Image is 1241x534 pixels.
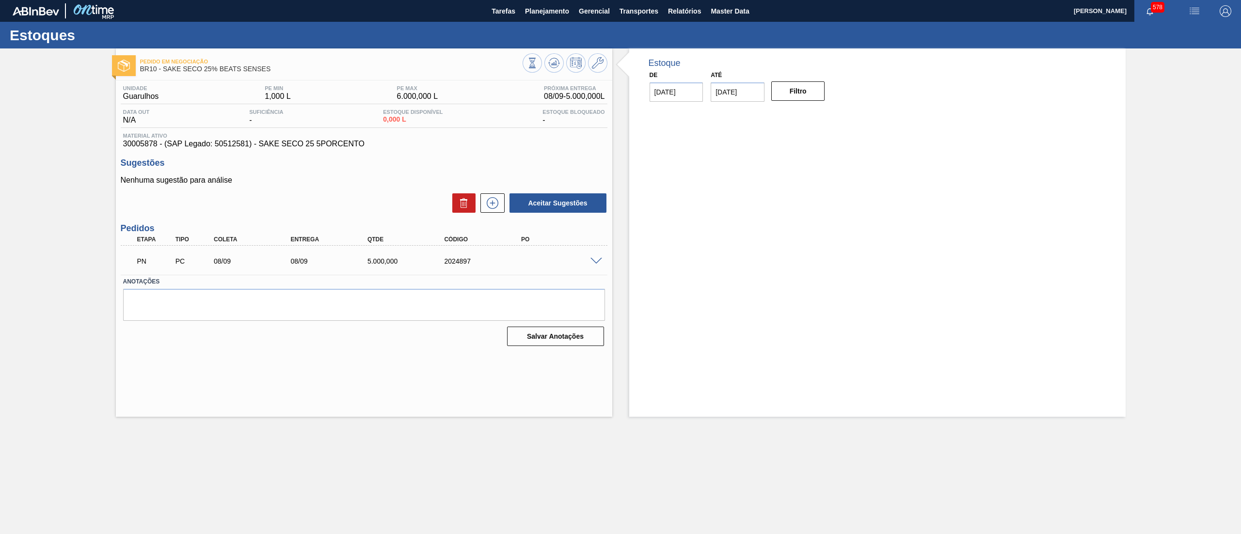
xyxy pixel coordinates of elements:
[1189,5,1200,17] img: userActions
[249,109,283,115] span: Suficiência
[476,193,505,213] div: Nova sugestão
[121,223,607,234] h3: Pedidos
[519,236,606,243] div: PO
[711,72,722,79] label: Até
[1134,4,1165,18] button: Notificações
[397,92,438,101] span: 6.000,000 L
[579,5,610,17] span: Gerencial
[650,72,658,79] label: De
[288,236,376,243] div: Entrega
[211,236,299,243] div: Coleta
[118,60,130,72] img: Ícone
[140,65,523,73] span: BR10 - SAKE SECO 25% BEATS SENSES
[492,5,515,17] span: Tarefas
[397,85,438,91] span: PE MAX
[523,53,542,73] button: Visão Geral dos Estoques
[13,7,59,16] img: TNhmsLtSVTkK8tSr43FrP2fwEKptu5GPRR3wAAAABJRU5ErkJggg==
[544,85,605,91] span: Próxima Entrega
[771,81,825,101] button: Filtro
[135,236,176,243] div: Etapa
[1220,5,1231,17] img: Logout
[442,257,529,265] div: 2024897
[544,53,564,73] button: Atualizar Gráfico
[540,109,607,125] div: -
[123,133,605,139] span: Material ativo
[365,257,453,265] div: 5.000,000
[711,5,749,17] span: Master Data
[173,236,215,243] div: Tipo
[10,30,182,41] h1: Estoques
[505,192,607,214] div: Aceitar Sugestões
[542,109,605,115] span: Estoque Bloqueado
[566,53,586,73] button: Programar Estoque
[135,251,176,272] div: Pedido em Negociação
[544,92,605,101] span: 08/09 - 5.000,000 L
[711,82,764,102] input: dd/mm/yyyy
[173,257,215,265] div: Pedido de Compra
[1151,2,1164,13] span: 578
[442,236,529,243] div: Código
[123,85,159,91] span: Unidade
[211,257,299,265] div: 08/09/2025
[649,58,681,68] div: Estoque
[588,53,607,73] button: Ir ao Master Data / Geral
[288,257,376,265] div: 08/09/2025
[650,82,703,102] input: dd/mm/yyyy
[507,327,604,346] button: Salvar Anotações
[620,5,658,17] span: Transportes
[123,140,605,148] span: 30005878 - (SAP Legado: 50512581) - SAKE SECO 25 5PORCENTO
[123,92,159,101] span: Guarulhos
[123,275,605,289] label: Anotações
[121,176,607,185] p: Nenhuma sugestão para análise
[383,109,443,115] span: Estoque Disponível
[447,193,476,213] div: Excluir Sugestões
[265,92,290,101] span: 1,000 L
[121,158,607,168] h3: Sugestões
[668,5,701,17] span: Relatórios
[383,116,443,123] span: 0,000 L
[365,236,453,243] div: Qtde
[140,59,523,64] span: Pedido em Negociação
[265,85,290,91] span: PE MIN
[121,109,152,125] div: N/A
[123,109,150,115] span: Data out
[509,193,606,213] button: Aceitar Sugestões
[525,5,569,17] span: Planejamento
[137,257,174,265] p: PN
[247,109,286,125] div: -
